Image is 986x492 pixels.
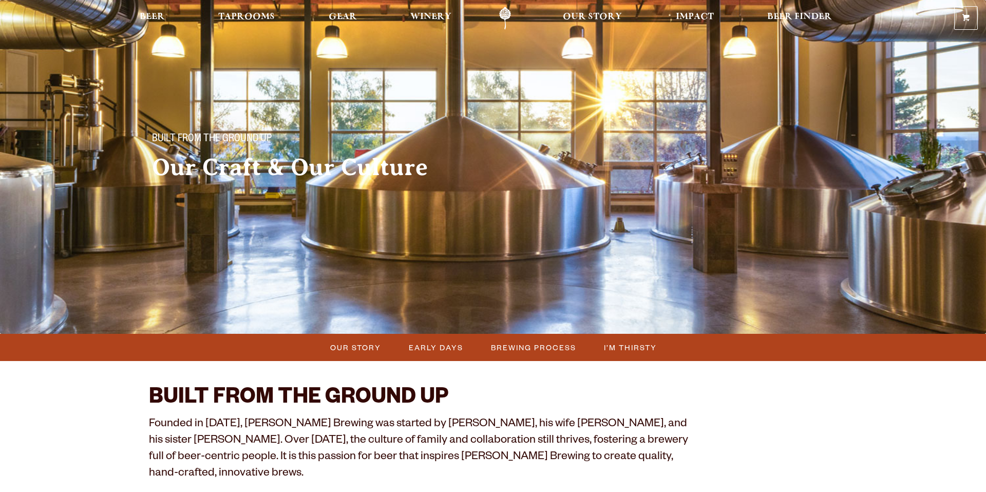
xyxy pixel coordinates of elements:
[149,387,691,411] h2: BUILT FROM THE GROUND UP
[322,7,364,30] a: Gear
[329,13,357,21] span: Gear
[767,13,832,21] span: Beer Finder
[486,7,524,30] a: Odell Home
[149,417,691,483] p: Founded in [DATE], [PERSON_NAME] Brewing was started by [PERSON_NAME], his wife [PERSON_NAME], an...
[669,7,720,30] a: Impact
[218,13,275,21] span: Taprooms
[152,133,272,146] span: Built From The Ground Up
[556,7,629,30] a: Our Story
[404,7,458,30] a: Winery
[330,340,381,355] span: Our Story
[140,13,165,21] span: Beer
[676,13,714,21] span: Impact
[598,340,662,355] a: I’m Thirsty
[604,340,657,355] span: I’m Thirsty
[324,340,386,355] a: Our Story
[485,340,581,355] a: Brewing Process
[491,340,576,355] span: Brewing Process
[563,13,622,21] span: Our Story
[761,7,839,30] a: Beer Finder
[152,155,472,180] h2: Our Craft & Our Culture
[133,7,172,30] a: Beer
[212,7,281,30] a: Taprooms
[409,340,463,355] span: Early Days
[410,13,451,21] span: Winery
[403,340,468,355] a: Early Days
